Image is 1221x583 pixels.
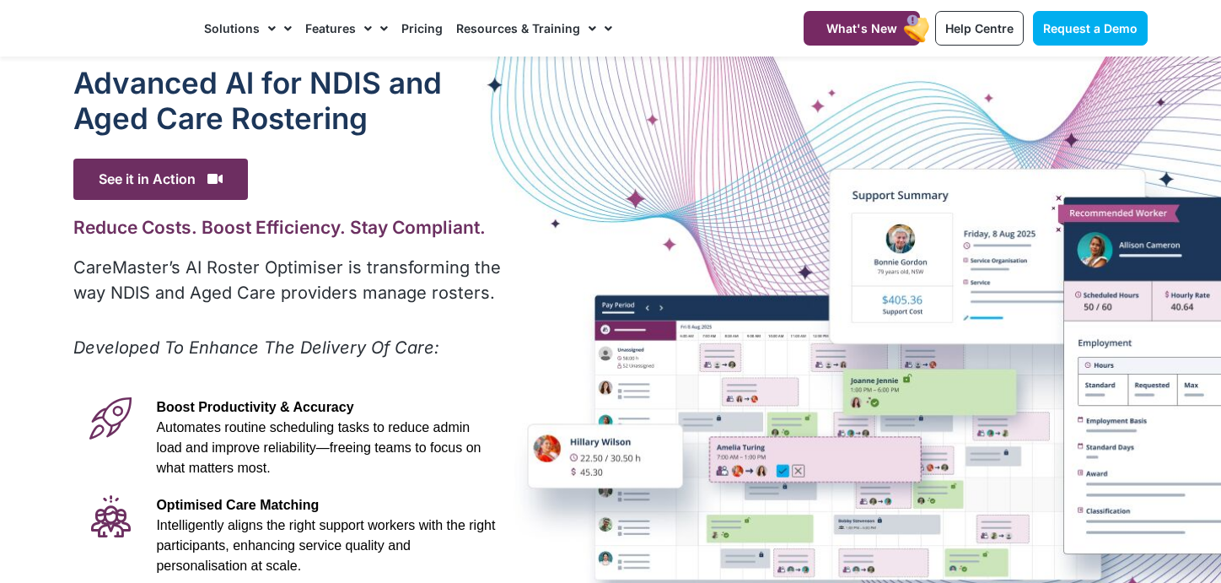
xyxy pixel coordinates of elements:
a: Request a Demo [1033,11,1148,46]
em: Developed To Enhance The Delivery Of Care: [73,337,439,358]
span: Intelligently aligns the right support workers with the right participants, enhancing service qua... [156,518,495,573]
h2: Reduce Costs. Boost Efficiency. Stay Compliant. [73,217,504,238]
span: Optimised Care Matching [156,498,319,512]
span: Help Centre [945,21,1014,35]
a: What's New [804,11,920,46]
span: Request a Demo [1043,21,1138,35]
span: Automates routine scheduling tasks to reduce admin load and improve reliability—freeing teams to ... [156,420,481,475]
h1: Advanced Al for NDIS and Aged Care Rostering [73,65,504,136]
span: What's New [826,21,897,35]
a: Help Centre [935,11,1024,46]
img: CareMaster Logo [73,16,187,41]
p: CareMaster’s AI Roster Optimiser is transforming the way NDIS and Aged Care providers manage rost... [73,255,504,305]
span: Boost Productivity & Accuracy [156,400,353,414]
span: See it in Action [73,159,248,200]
